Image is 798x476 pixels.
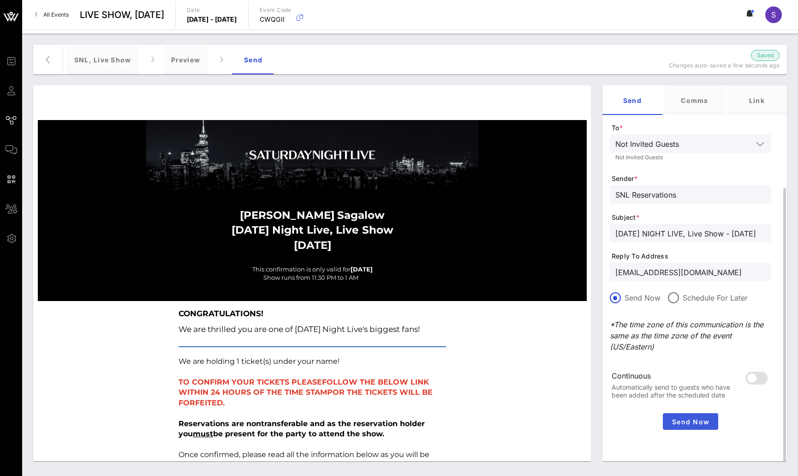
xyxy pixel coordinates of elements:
[612,384,740,399] div: Automatically send to guests who have been added after the scheduled date
[665,85,725,115] div: Comms
[351,265,373,273] strong: [DATE]
[179,309,263,318] strong: CONGRATULATIONS!
[610,319,771,352] p: *The time zone of this communication is the same as the time zone of the event (US/Eastern)
[80,8,164,22] span: LIVE SHOW, [DATE]
[667,418,715,426] span: Send Now
[612,174,771,183] span: Sender
[232,45,274,74] div: Send
[30,7,74,22] a: All Events
[240,209,334,222] strong: [PERSON_NAME]
[67,45,139,74] div: SNL, Live Show
[615,227,766,239] input: Subject
[615,266,766,278] input: From
[757,51,774,60] span: Saved
[663,413,718,430] button: Send Now
[263,274,358,281] span: Show runs from 11:30 PM to 1 AM
[179,321,446,337] p: We are thrilled you are one of [DATE] Night Live's biggest fans!
[602,85,662,115] div: Send
[179,419,446,470] p: Once confirmed, please read all the information below as you will be responsible for complying wi...
[187,6,237,15] p: Date
[612,123,771,133] span: To
[664,61,780,70] p: Changes auto-saved a few seconds ago
[179,356,446,367] p: We are holding 1 ticket(s) under your name!
[615,155,766,160] div: Not Invited Guests
[179,346,446,347] table: divider
[260,15,292,24] p: CWQGII
[727,85,787,115] div: Link
[260,6,292,15] p: Event Code
[223,398,225,407] span: .
[612,252,771,261] span: Reply To Address
[625,293,661,302] label: Send Now
[43,11,69,18] span: All Events
[610,134,771,153] div: Not Invited Guests
[193,429,213,438] span: must
[179,378,433,407] span: TO CONFIRM YOUR TICKETS PLEASE OR THE TICKETS WILL BE FORFEITED
[187,15,237,24] p: [DATE] - [DATE]
[179,419,425,438] strong: Reservations are nontransferable and as the reservation holder you be present for the party to at...
[612,213,771,222] span: Subject
[612,372,740,380] div: Continuous
[615,140,679,148] div: Not Invited Guests
[765,6,782,23] div: S
[683,293,748,302] label: Schedule For Later
[771,10,776,19] span: S
[615,188,766,200] input: From
[232,209,393,251] strong: Sagalow [DATE] Night Live, Live Show [DATE]
[164,45,208,74] div: Preview
[252,265,351,273] span: This confirmation is only valid for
